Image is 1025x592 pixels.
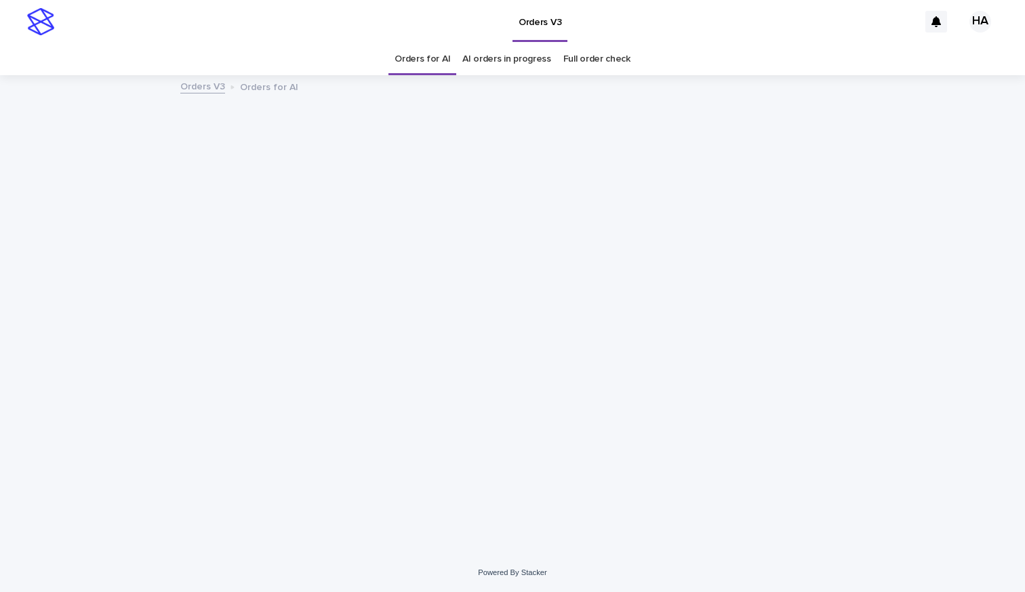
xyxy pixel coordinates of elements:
[478,568,546,576] a: Powered By Stacker
[240,79,298,93] p: Orders for AI
[462,43,551,75] a: AI orders in progress
[395,43,450,75] a: Orders for AI
[180,78,225,93] a: Orders V3
[563,43,630,75] a: Full order check
[969,11,991,33] div: HA
[27,8,54,35] img: stacker-logo-s-only.png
